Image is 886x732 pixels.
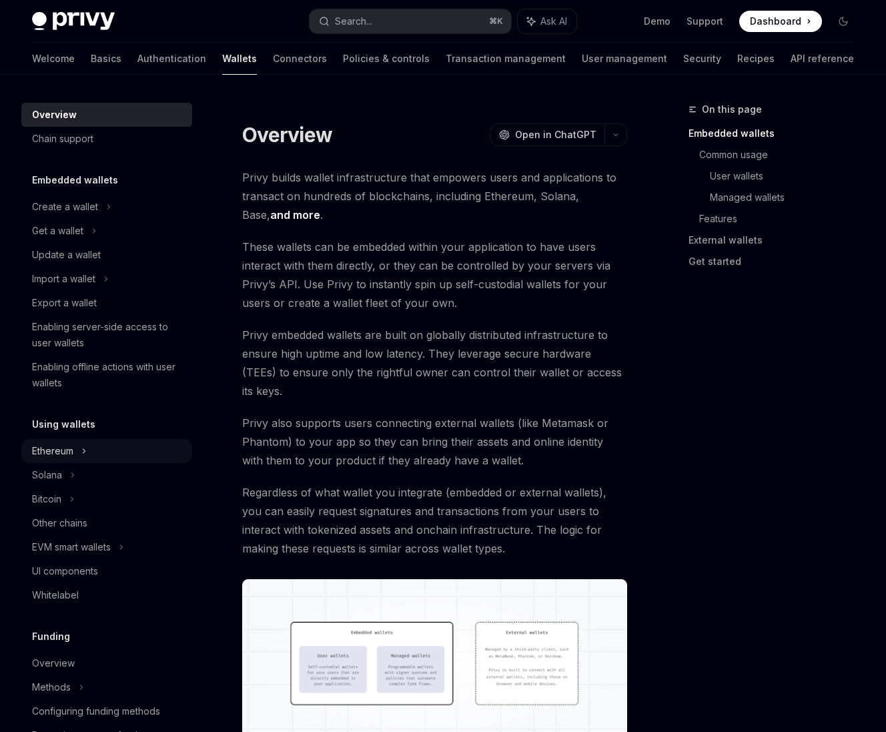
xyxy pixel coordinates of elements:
h5: Using wallets [32,416,95,432]
a: Embedded wallets [689,123,865,144]
a: Overview [21,651,192,675]
a: Policies & controls [343,43,430,75]
a: Enabling offline actions with user wallets [21,355,192,395]
a: Connectors [273,43,327,75]
div: Get a wallet [32,223,83,239]
div: Create a wallet [32,199,98,215]
button: Toggle dark mode [833,11,854,32]
span: Open in ChatGPT [515,128,596,141]
div: Export a wallet [32,295,97,311]
span: On this page [702,101,762,117]
span: Privy embedded wallets are built on globally distributed infrastructure to ensure high uptime and... [242,326,627,400]
div: Whitelabel [32,587,79,603]
button: Ask AI [518,9,576,33]
a: Transaction management [446,43,566,75]
a: and more [270,208,320,222]
a: Overview [21,103,192,127]
a: Get started [689,251,865,272]
a: External wallets [689,230,865,251]
a: Wallets [222,43,257,75]
div: Bitcoin [32,491,61,507]
h1: Overview [242,123,332,147]
div: Update a wallet [32,247,101,263]
img: dark logo [32,12,115,31]
div: Ethereum [32,443,73,459]
span: ⌘ K [489,16,503,27]
div: Search... [335,13,372,29]
a: Basics [91,43,121,75]
a: User wallets [710,165,865,187]
span: Privy builds wallet infrastructure that empowers users and applications to transact on hundreds o... [242,168,627,224]
div: Enabling offline actions with user wallets [32,359,184,391]
a: Configuring funding methods [21,699,192,723]
a: Features [699,208,865,230]
a: Other chains [21,511,192,535]
a: Security [683,43,721,75]
span: These wallets can be embedded within your application to have users interact with them directly, ... [242,238,627,312]
div: UI components [32,563,98,579]
a: Whitelabel [21,583,192,607]
a: Authentication [137,43,206,75]
button: Open in ChatGPT [490,123,604,146]
a: UI components [21,559,192,583]
span: Dashboard [750,15,801,28]
a: Export a wallet [21,291,192,315]
div: Enabling server-side access to user wallets [32,319,184,351]
a: Chain support [21,127,192,151]
a: User management [582,43,667,75]
div: Chain support [32,131,93,147]
a: Welcome [32,43,75,75]
a: Support [687,15,723,28]
a: Dashboard [739,11,822,32]
a: Common usage [699,144,865,165]
div: Configuring funding methods [32,703,160,719]
div: Import a wallet [32,271,95,287]
button: Search...⌘K [310,9,511,33]
a: Update a wallet [21,243,192,267]
div: Methods [32,679,71,695]
a: Enabling server-side access to user wallets [21,315,192,355]
a: Managed wallets [710,187,865,208]
a: Demo [644,15,671,28]
div: Other chains [32,515,87,531]
span: Privy also supports users connecting external wallets (like Metamask or Phantom) to your app so t... [242,414,627,470]
div: Solana [32,467,62,483]
a: Recipes [737,43,775,75]
h5: Funding [32,629,70,645]
div: EVM smart wallets [32,539,111,555]
div: Overview [32,107,77,123]
a: API reference [791,43,854,75]
h5: Embedded wallets [32,172,118,188]
span: Regardless of what wallet you integrate (embedded or external wallets), you can easily request si... [242,483,627,558]
span: Ask AI [540,15,567,28]
div: Overview [32,655,75,671]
